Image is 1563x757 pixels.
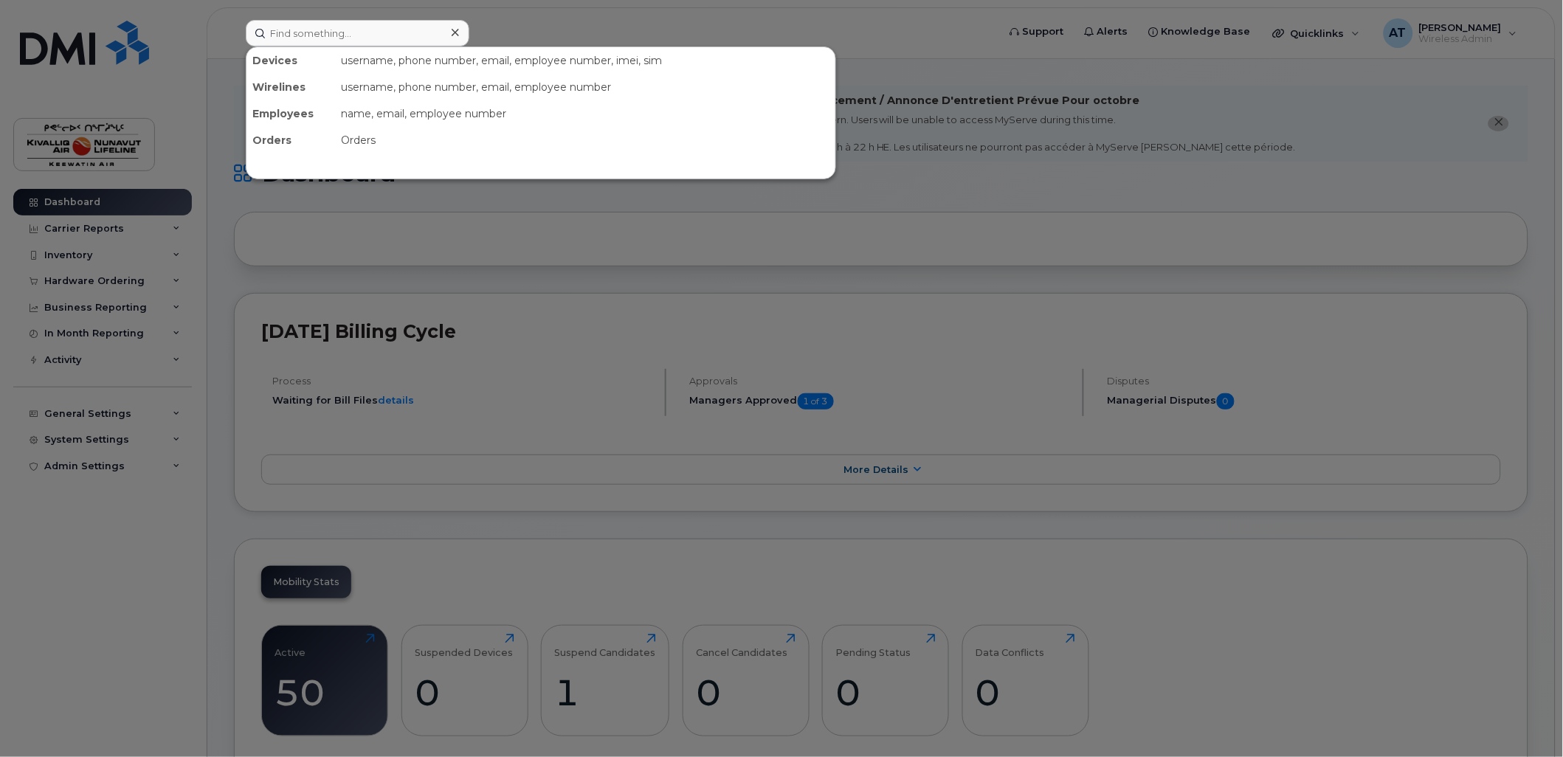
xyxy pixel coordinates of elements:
div: Employees [246,100,335,127]
div: Orders [246,127,335,153]
div: username, phone number, email, employee number [335,74,835,100]
div: username, phone number, email, employee number, imei, sim [335,47,835,74]
div: Devices [246,47,335,74]
div: name, email, employee number [335,100,835,127]
iframe: Messenger Launcher [1499,693,1552,746]
div: Orders [335,127,835,153]
div: Wirelines [246,74,335,100]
